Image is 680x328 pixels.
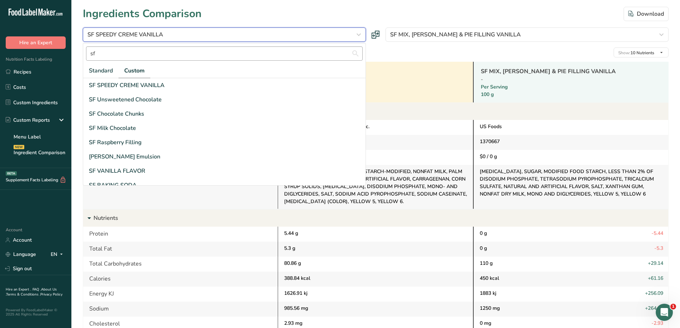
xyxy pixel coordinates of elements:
[6,292,40,297] a: Terms & Conditions .
[83,210,668,227] div: Nutrients
[386,27,669,42] button: SF MIX, [PERSON_NAME] & PIE FILLING VANILLA
[94,103,668,120] p: General Info
[473,227,668,242] div: 0 g
[390,30,521,39] span: SF MIX, [PERSON_NAME] & PIE FILLING VANILLA
[278,227,473,242] div: 5.44 g
[32,287,41,292] a: FAQ .
[83,257,278,272] div: Total Carbohydrates
[83,287,278,302] div: Energy KJ
[618,50,654,56] span: 10 Nutrients
[83,103,668,120] div: General Info
[89,81,165,90] div: SF SPEEDY CREME VANILLA
[89,110,144,118] div: SF Chocolate Chunks
[624,7,669,21] button: Download
[278,257,473,272] div: 80.86 g
[89,167,145,175] div: SF VANILLA FLAVOR
[89,124,136,132] div: SF Milk Chocolate
[670,304,676,309] span: 1
[83,165,278,209] div: Sub-ingredient list
[278,242,473,257] div: 5.3 g
[481,67,643,76] a: SF MIX, [PERSON_NAME] & PIE FILLING VANILLA
[6,36,66,49] button: Hire an Expert
[285,91,447,98] div: 100 g
[83,6,202,22] h1: Ingredients Comparison
[278,272,473,287] div: 388.84 kcal
[651,229,663,238] span: -5.44
[6,287,57,297] a: About Us .
[83,242,278,257] div: Total Fat
[648,274,663,283] span: +61.16
[481,91,643,98] div: 100 g
[480,168,654,197] span: [MEDICAL_DATA], SUGAR, MODIFIED FOOD STARCH, LESS THAN 2% OF DISODIUM PHOSPHATE, TETRASODIUM PYRO...
[6,287,31,292] a: Hire an Expert .
[480,123,663,130] div: US Foods
[83,272,278,287] div: Calories
[481,83,643,98] div: Per Serving
[94,210,668,227] p: Nutrients
[473,302,668,317] div: 1250 mg
[278,287,473,302] div: 1626.91 kj
[278,302,473,317] div: 985.56 mg
[645,289,663,298] span: +256.09
[645,304,663,313] span: +264.44
[6,248,36,261] a: Language
[284,138,468,145] div: 01148908
[89,66,113,75] span: Standard
[480,153,663,160] div: $0 / 0 g
[83,227,278,242] div: Protein
[89,181,137,190] div: SF BAKING SODA
[481,76,643,83] div: -
[6,116,50,124] div: Custom Reports
[473,257,668,272] div: 110 g
[284,168,467,205] span: SUGAR, [MEDICAL_DATA], FOOD STARCH-MODIFIED, NONFAT MILK, PALM OIL, CONTAINS 2% OR LESS OF: ARTIF...
[285,76,447,83] div: -
[628,10,664,18] div: Download
[473,287,668,302] div: 1883 kj
[89,95,162,104] div: SF Unsweetened Chocolate
[654,244,663,253] span: -5.3
[284,123,468,130] div: [PERSON_NAME] Food Products, Inc.
[473,242,668,257] div: 0 g
[51,250,66,259] div: EN
[40,292,62,297] a: Privacy Policy
[284,153,468,160] div: $0 / 0 g
[89,152,160,161] div: [PERSON_NAME] Emulsion
[614,47,669,57] button: Show:10 Nutrients
[83,302,278,317] div: Sodium
[14,145,24,149] div: NEW
[6,308,66,317] div: Powered By FoodLabelMaker © 2025 All Rights Reserved
[6,171,17,176] div: BETA
[651,319,663,328] span: -2.93
[87,30,163,39] span: SF SPEEDY CREME VANILLA
[618,50,630,56] span: Show:
[656,304,673,321] iframe: Intercom live chat
[83,27,366,42] button: SF SPEEDY CREME VANILLA
[648,259,663,268] span: +29.14
[480,138,663,145] div: 1370667
[285,83,447,98] div: Per Serving
[473,272,668,287] div: 450 kcal
[86,46,363,61] input: Search for ingredient
[285,67,447,76] a: SF SPEEDY CREME VANILLA
[124,66,145,75] span: Custom
[89,138,142,147] div: SF Raspberry Filling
